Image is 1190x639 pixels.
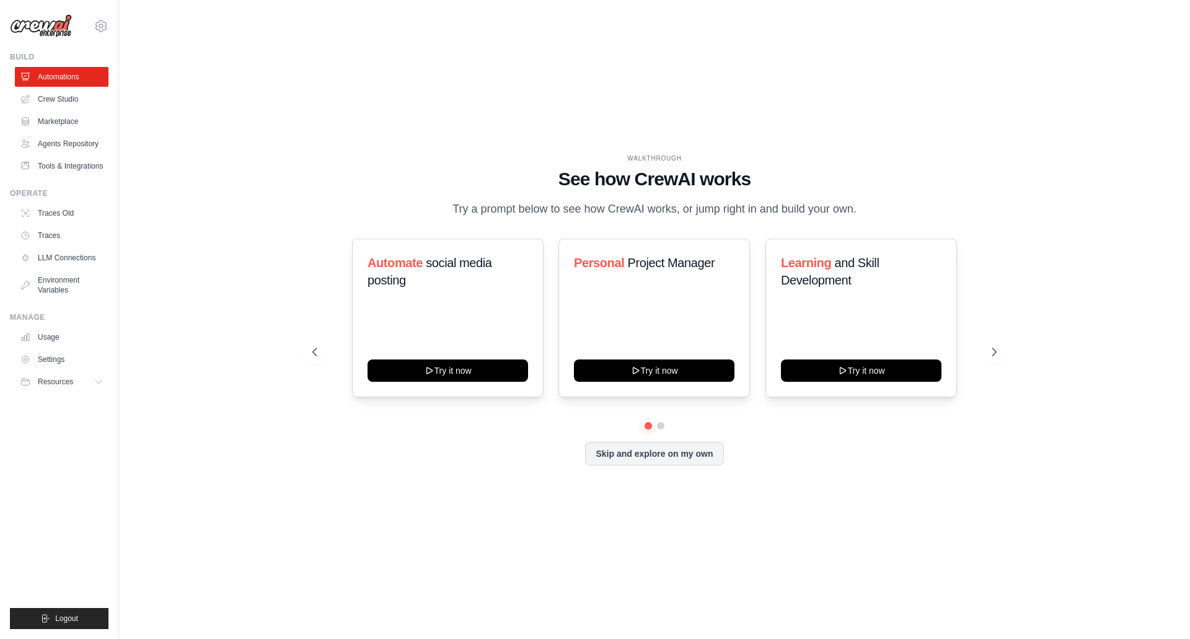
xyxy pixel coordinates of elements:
[10,52,108,62] div: Build
[628,256,715,270] span: Project Manager
[10,312,108,322] div: Manage
[368,256,423,270] span: Automate
[781,359,941,382] button: Try it now
[446,200,863,218] p: Try a prompt below to see how CrewAI works, or jump right in and build your own.
[585,442,723,465] button: Skip and explore on my own
[15,327,108,347] a: Usage
[15,156,108,176] a: Tools & Integrations
[312,168,997,190] h1: See how CrewAI works
[15,270,108,300] a: Environment Variables
[15,112,108,131] a: Marketplace
[312,154,997,163] div: WALKTHROUGH
[15,134,108,154] a: Agents Repository
[368,359,528,382] button: Try it now
[10,608,108,629] button: Logout
[10,188,108,198] div: Operate
[38,377,73,387] span: Resources
[10,14,72,38] img: Logo
[15,350,108,369] a: Settings
[368,256,492,287] span: social media posting
[15,248,108,268] a: LLM Connections
[15,372,108,392] button: Resources
[15,67,108,87] a: Automations
[781,256,879,287] span: and Skill Development
[15,203,108,223] a: Traces Old
[15,226,108,245] a: Traces
[15,89,108,109] a: Crew Studio
[55,614,78,624] span: Logout
[781,256,831,270] span: Learning
[574,256,624,270] span: Personal
[574,359,734,382] button: Try it now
